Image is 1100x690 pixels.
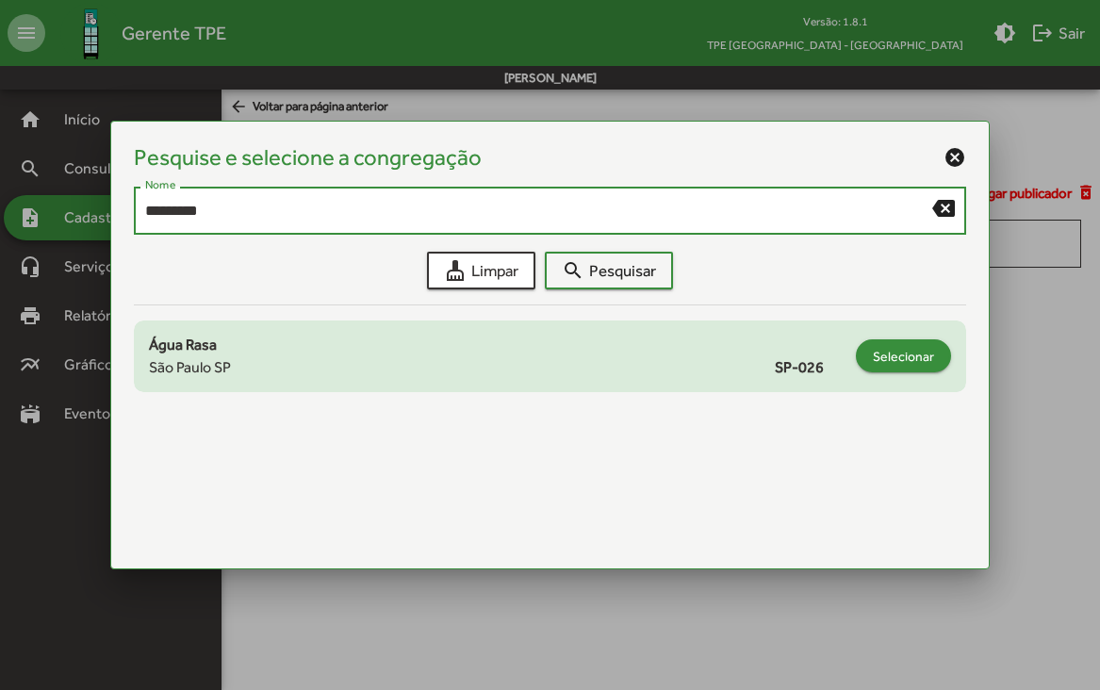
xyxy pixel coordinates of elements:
span: Água Rasa [149,336,217,353]
span: SP-026 [775,356,846,379]
span: São Paulo SP [149,356,231,379]
mat-icon: backspace [932,196,955,219]
button: Selecionar [856,339,951,372]
mat-icon: cleaning_services [444,259,467,282]
span: Pesquisar [562,254,656,287]
mat-icon: search [562,259,584,282]
button: Pesquisar [545,252,673,289]
h4: Pesquise e selecione a congregação [134,144,482,172]
button: Limpar [427,252,535,289]
span: Limpar [444,254,518,287]
mat-icon: cancel [944,146,966,169]
span: Selecionar [873,339,934,373]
